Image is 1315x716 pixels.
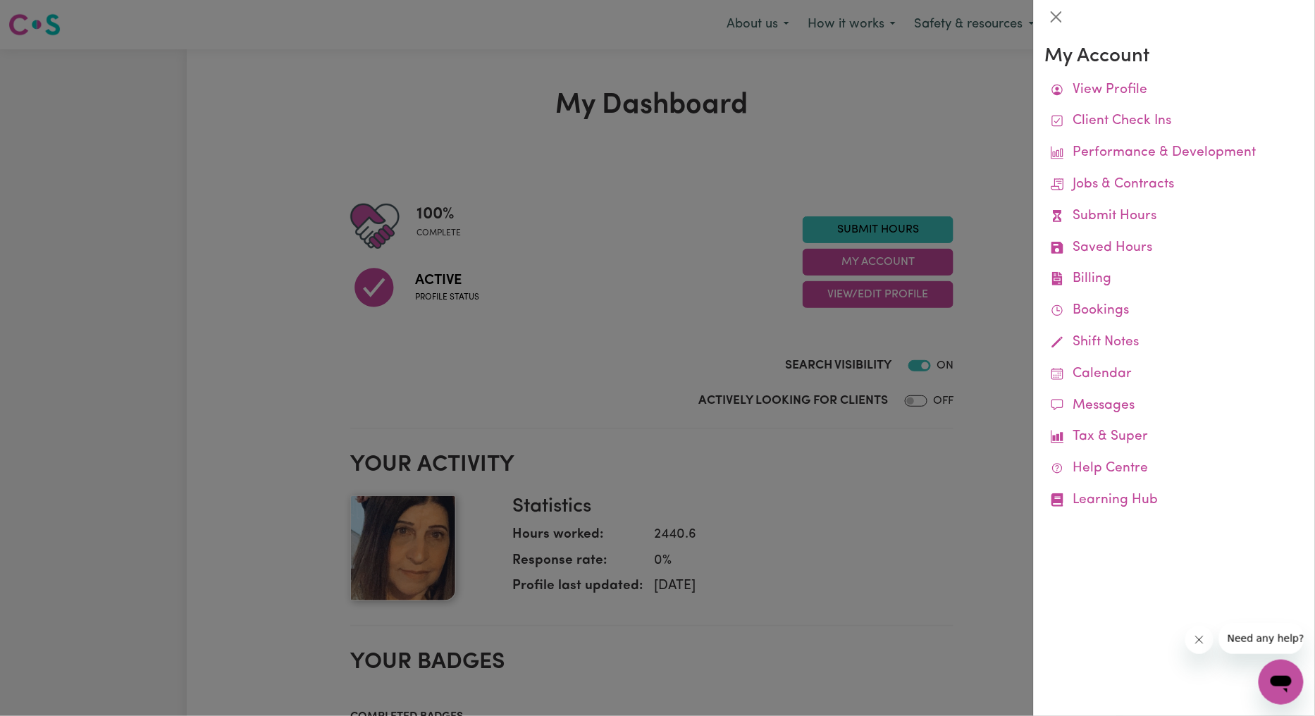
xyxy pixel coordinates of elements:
a: Bookings [1045,295,1304,327]
button: Close [1045,6,1068,28]
a: Shift Notes [1045,327,1304,359]
a: Tax & Super [1045,421,1304,453]
a: Saved Hours [1045,233,1304,264]
a: Billing [1045,264,1304,295]
a: Calendar [1045,359,1304,390]
iframe: Button to launch messaging window [1259,660,1304,705]
a: Performance & Development [1045,137,1304,169]
a: Client Check Ins [1045,106,1304,137]
a: Submit Hours [1045,201,1304,233]
a: Learning Hub [1045,485,1304,517]
h3: My Account [1045,45,1304,69]
a: Messages [1045,390,1304,422]
a: Help Centre [1045,453,1304,485]
iframe: Close message [1185,626,1214,654]
a: Jobs & Contracts [1045,169,1304,201]
span: Need any help? [8,10,85,21]
iframe: Message from company [1219,623,1304,654]
a: View Profile [1045,75,1304,106]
